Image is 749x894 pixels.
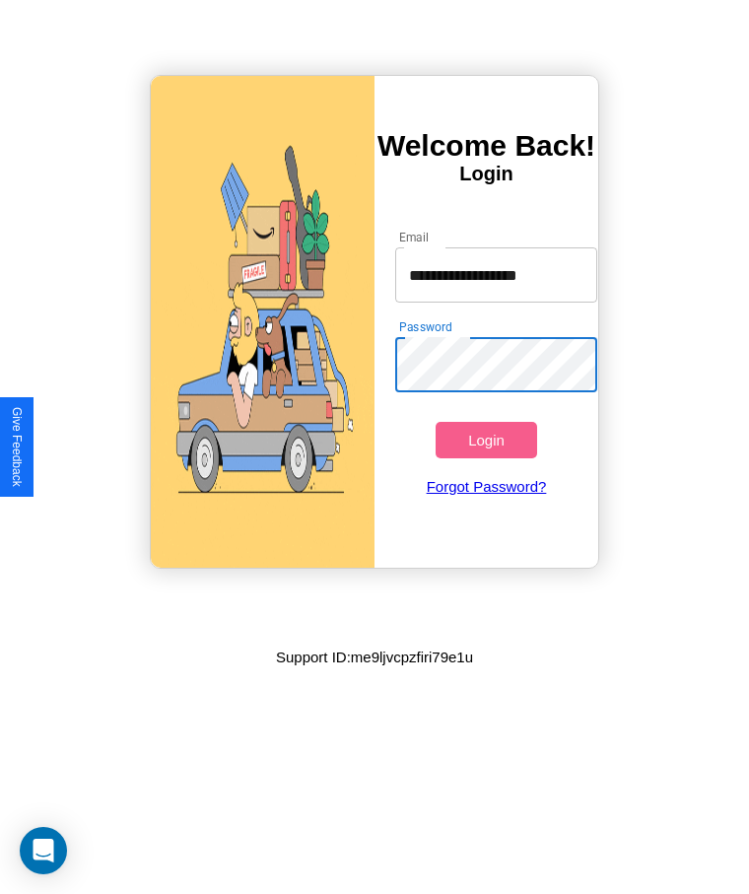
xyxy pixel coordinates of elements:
div: Give Feedback [10,407,24,487]
div: Open Intercom Messenger [20,827,67,874]
h4: Login [374,163,598,185]
button: Login [436,422,536,458]
label: Email [399,229,430,245]
label: Password [399,318,451,335]
h3: Welcome Back! [374,129,598,163]
p: Support ID: me9ljvcpzfiri79e1u [276,644,473,670]
img: gif [151,76,374,568]
a: Forgot Password? [385,458,586,515]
